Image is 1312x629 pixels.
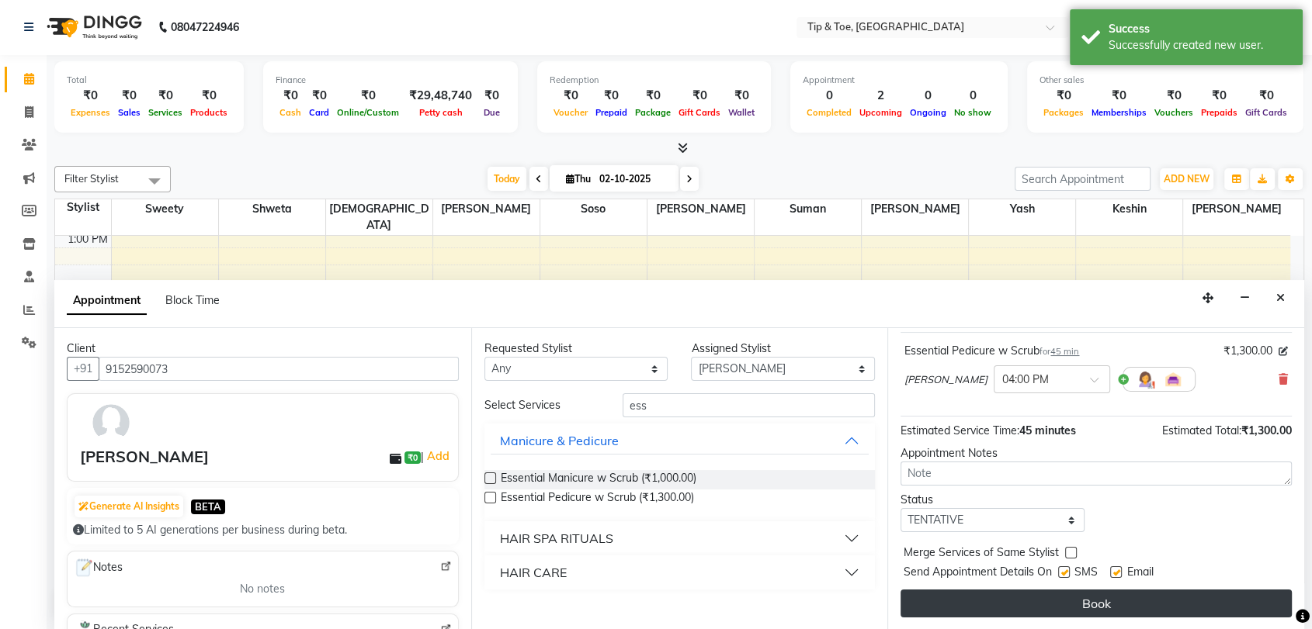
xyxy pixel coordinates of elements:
img: Interior.png [1164,370,1182,389]
div: Total [67,74,231,87]
span: Prepaid [592,107,631,118]
span: Send Appointment Details On [904,564,1052,583]
input: Search Appointment [1015,167,1151,191]
div: ₹0 [114,87,144,105]
button: ADD NEW [1160,168,1213,190]
span: Wallet [724,107,758,118]
span: Email [1126,564,1153,583]
div: ₹0 [631,87,675,105]
div: 0 [906,87,950,105]
i: Edit price [1279,347,1288,356]
span: Today [488,167,526,191]
button: Generate AI Insights [75,496,183,517]
img: Hairdresser.png [1136,370,1154,389]
span: Vouchers [1151,107,1197,118]
span: Yash [969,199,1075,219]
div: ₹0 [1151,87,1197,105]
span: Appointment [67,287,147,315]
button: HAIR CARE [491,558,869,586]
span: | [421,447,451,465]
div: HAIR SPA RITUALS [500,529,613,548]
span: Packages [1040,107,1088,118]
span: BETA [191,499,225,514]
div: ₹0 [724,87,758,105]
button: +91 [67,357,99,381]
div: Client [67,340,459,357]
input: Search by Name/Mobile/Email/Code [99,357,459,381]
a: Add [424,447,451,465]
span: Services [144,107,186,118]
div: Appointment [803,74,995,87]
span: ₹1,300.00 [1223,343,1272,359]
div: ₹0 [1088,87,1151,105]
div: Select Services [473,397,611,413]
div: 1:00 PM [64,231,111,247]
div: Success [1109,21,1291,37]
span: [PERSON_NAME] [904,372,987,388]
div: ₹0 [67,87,114,105]
div: Stylist [55,199,111,216]
div: Assigned Stylist [691,340,875,357]
span: Essential Pedicure w Scrub (₹1,300.00) [501,489,694,509]
span: No show [950,107,995,118]
div: Finance [276,74,505,87]
span: Completed [803,107,856,118]
span: Notes [74,558,123,578]
span: Filter Stylist [64,172,119,185]
span: [PERSON_NAME] [433,199,540,219]
div: 0 [950,87,995,105]
span: [PERSON_NAME] [647,199,754,219]
span: Estimated Service Time: [901,423,1019,437]
span: Estimated Total: [1162,423,1241,437]
span: Gift Cards [1241,107,1291,118]
span: Products [186,107,231,118]
span: ADD NEW [1164,173,1210,185]
div: Requested Stylist [484,340,668,357]
span: Due [480,107,504,118]
span: Sweety [112,199,218,219]
span: Upcoming [856,107,906,118]
div: HAIR CARE [500,563,567,582]
span: Expenses [67,107,114,118]
span: Online/Custom [333,107,403,118]
button: Close [1269,286,1292,310]
input: Search by service name [623,393,876,417]
span: Thu [562,173,595,185]
span: shweta [219,199,325,219]
span: Sales [114,107,144,118]
div: Manicure & Pedicure [500,431,619,450]
span: soso [540,199,647,219]
button: HAIR SPA RITUALS [491,524,869,552]
b: 08047224946 [171,5,239,49]
span: Cash [276,107,305,118]
span: Card [305,107,333,118]
span: Memberships [1088,107,1151,118]
span: Keshin [1076,199,1182,219]
span: Prepaids [1197,107,1241,118]
div: ₹0 [1197,87,1241,105]
div: Appointment Notes [901,445,1292,461]
span: Package [631,107,675,118]
div: ₹0 [550,87,592,105]
input: 2025-10-02 [595,168,672,191]
div: ₹0 [1040,87,1088,105]
small: for [1040,346,1079,357]
div: ₹0 [186,87,231,105]
div: ₹0 [333,87,403,105]
div: ₹0 [144,87,186,105]
span: Suman [755,199,861,219]
div: Other sales [1040,74,1291,87]
div: Limited to 5 AI generations per business during beta. [73,522,453,538]
span: Ongoing [906,107,950,118]
span: No notes [240,581,285,597]
span: 45 min [1050,346,1079,357]
div: Essential Pedicure w Scrub [904,343,1079,359]
div: 2 [856,87,906,105]
span: [PERSON_NAME] [1183,199,1290,219]
span: Petty cash [415,107,467,118]
div: ₹0 [478,87,505,105]
span: ₹1,300.00 [1241,423,1292,437]
div: Successfully created new user. [1109,37,1291,54]
div: ₹0 [1241,87,1291,105]
div: 0 [803,87,856,105]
